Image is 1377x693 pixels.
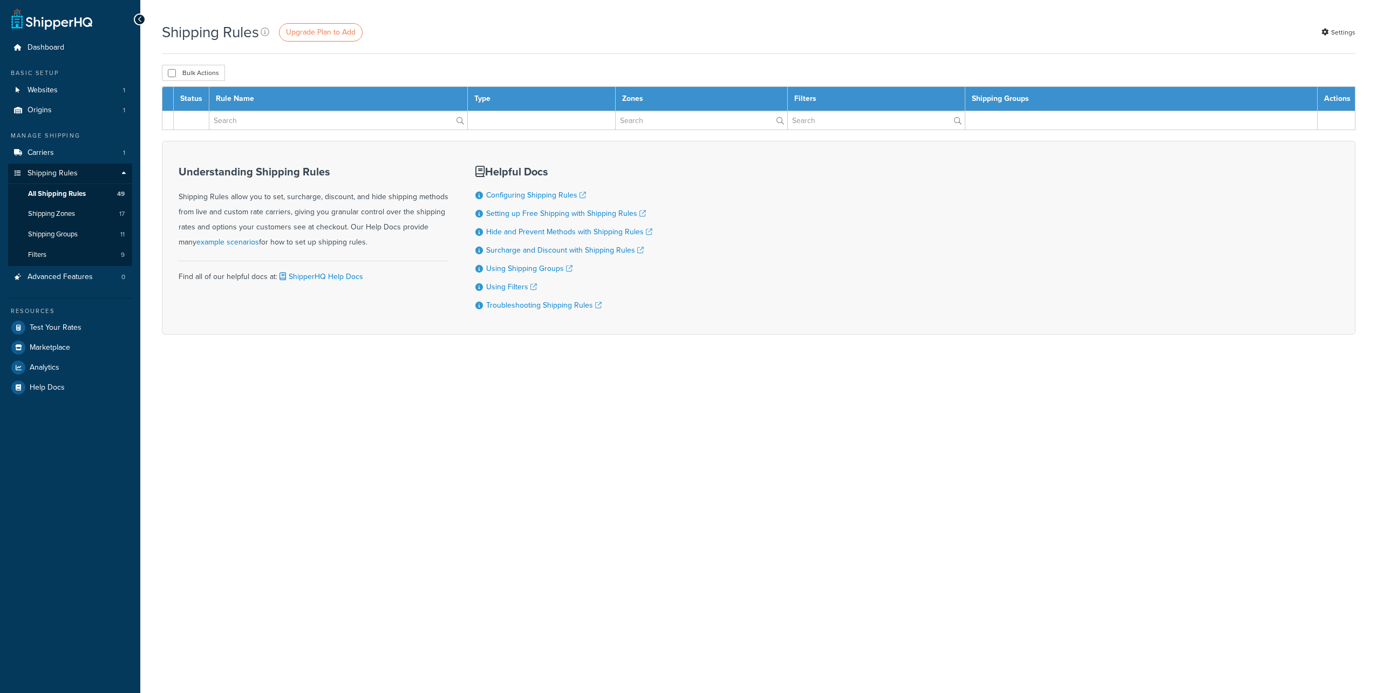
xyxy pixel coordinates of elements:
div: Find all of our helpful docs at: [179,261,448,284]
th: Actions [1318,87,1355,111]
input: Search [616,111,787,130]
a: Shipping Groups 11 [8,225,132,244]
a: Help Docs [8,378,132,397]
a: Shipping Zones 17 [8,204,132,224]
span: Marketplace [30,343,70,352]
li: Websites [8,80,132,100]
input: Search [209,111,467,130]
span: 1 [123,148,125,158]
span: Shipping Rules [28,169,78,178]
a: ShipperHQ Home [11,8,92,30]
a: ShipperHQ Help Docs [277,271,363,282]
th: Type [467,87,615,111]
a: Hide and Prevent Methods with Shipping Rules [486,226,652,237]
li: Advanced Features [8,267,132,287]
h3: Helpful Docs [475,166,652,178]
a: Using Filters [486,281,537,293]
a: Marketplace [8,338,132,357]
div: Manage Shipping [8,131,132,140]
h1: Shipping Rules [162,22,259,43]
span: Analytics [30,363,59,372]
span: 1 [123,106,125,115]
div: Resources [8,307,132,316]
span: 1 [123,86,125,95]
li: Filters [8,245,132,265]
a: Analytics [8,358,132,377]
span: Advanced Features [28,273,93,282]
button: Bulk Actions [162,65,225,81]
span: 11 [120,230,125,239]
a: Surcharge and Discount with Shipping Rules [486,244,644,256]
a: Upgrade Plan to Add [279,23,363,42]
a: Websites 1 [8,80,132,100]
th: Shipping Groups [965,87,1317,111]
a: Shipping Rules [8,164,132,184]
a: Test Your Rates [8,318,132,337]
span: 17 [119,209,125,219]
a: example scenarios [196,236,259,248]
a: Configuring Shipping Rules [486,189,586,201]
th: Rule Name [209,87,468,111]
span: Origins [28,106,52,115]
th: Zones [615,87,787,111]
a: Setting up Free Shipping with Shipping Rules [486,208,646,219]
input: Search [788,111,965,130]
a: Dashboard [8,38,132,58]
div: Basic Setup [8,69,132,78]
span: Upgrade Plan to Add [286,26,356,38]
th: Status [174,87,209,111]
li: Origins [8,100,132,120]
span: Test Your Rates [30,323,81,332]
a: Advanced Features 0 [8,267,132,287]
a: All Shipping Rules 49 [8,184,132,204]
a: Settings [1321,25,1355,40]
span: 9 [121,250,125,260]
span: 49 [117,189,125,199]
span: Websites [28,86,58,95]
a: Filters 9 [8,245,132,265]
li: All Shipping Rules [8,184,132,204]
a: Origins 1 [8,100,132,120]
li: Carriers [8,143,132,163]
span: Shipping Zones [28,209,75,219]
span: Help Docs [30,383,65,392]
span: 0 [121,273,125,282]
a: Using Shipping Groups [486,263,572,274]
li: Shipping Zones [8,204,132,224]
span: Shipping Groups [28,230,78,239]
a: Carriers 1 [8,143,132,163]
span: Carriers [28,148,54,158]
a: Troubleshooting Shipping Rules [486,300,602,311]
span: Dashboard [28,43,64,52]
span: All Shipping Rules [28,189,86,199]
th: Filters [787,87,965,111]
li: Shipping Rules [8,164,132,266]
div: Shipping Rules allow you to set, surcharge, discount, and hide shipping methods from live and cus... [179,166,448,250]
li: Shipping Groups [8,225,132,244]
span: Filters [28,250,46,260]
h3: Understanding Shipping Rules [179,166,448,178]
